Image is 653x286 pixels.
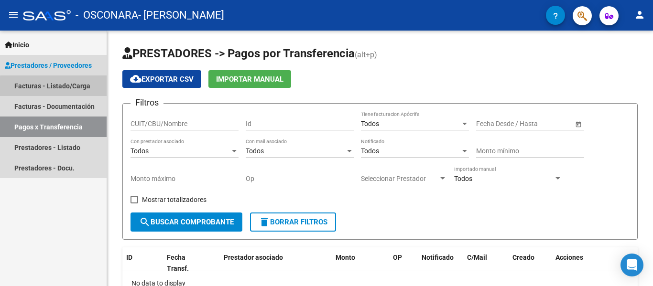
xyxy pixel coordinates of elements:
[519,120,566,128] input: Fecha fin
[552,247,638,279] datatable-header-cell: Acciones
[220,247,332,279] datatable-header-cell: Prestador asociado
[139,216,151,228] mat-icon: search
[5,40,29,50] span: Inicio
[620,254,643,276] div: Open Intercom Messenger
[130,75,194,84] span: Exportar CSV
[131,147,149,155] span: Todos
[361,147,379,155] span: Todos
[122,47,355,60] span: PRESTADORES -> Pagos por Transferencia
[216,75,283,84] span: Importar Manual
[130,73,141,85] mat-icon: cloud_download
[389,247,418,279] datatable-header-cell: OP
[393,254,402,261] span: OP
[250,212,336,232] button: Borrar Filtros
[259,216,270,228] mat-icon: delete
[355,50,377,59] span: (alt+p)
[454,175,472,182] span: Todos
[422,254,454,261] span: Notificado
[142,194,207,205] span: Mostrar totalizadores
[467,254,487,261] span: C/Mail
[361,175,438,183] span: Seleccionar Prestador
[224,254,283,261] span: Prestador asociado
[259,218,327,226] span: Borrar Filtros
[8,9,19,21] mat-icon: menu
[418,247,463,279] datatable-header-cell: Notificado
[163,247,206,279] datatable-header-cell: Fecha Transf.
[76,5,138,26] span: - OSCONARA
[122,70,201,88] button: Exportar CSV
[573,119,583,129] button: Open calendar
[555,254,583,261] span: Acciones
[634,9,645,21] mat-icon: person
[131,212,242,232] button: Buscar Comprobante
[126,254,132,261] span: ID
[332,247,389,279] datatable-header-cell: Monto
[463,247,509,279] datatable-header-cell: C/Mail
[131,96,163,109] h3: Filtros
[476,120,511,128] input: Fecha inicio
[512,254,534,261] span: Creado
[246,147,264,155] span: Todos
[5,60,92,71] span: Prestadores / Proveedores
[361,120,379,127] span: Todos
[139,218,234,226] span: Buscar Comprobante
[208,70,291,88] button: Importar Manual
[122,247,163,279] datatable-header-cell: ID
[138,5,224,26] span: - [PERSON_NAME]
[167,254,189,272] span: Fecha Transf.
[509,247,552,279] datatable-header-cell: Creado
[336,254,355,261] span: Monto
